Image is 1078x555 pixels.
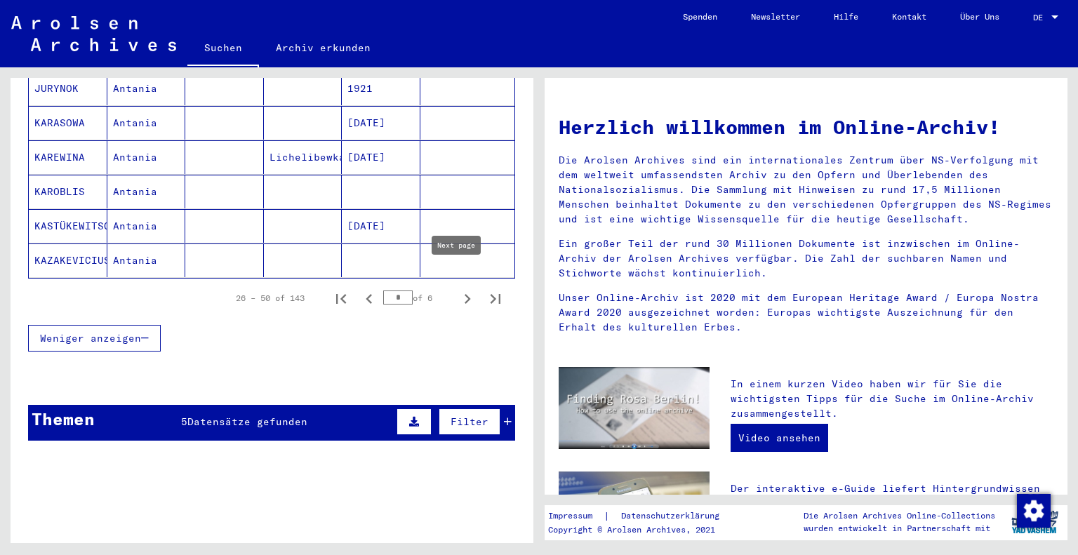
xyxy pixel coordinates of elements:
a: Suchen [187,31,259,67]
mat-cell: JURYNOK [29,72,107,105]
img: yv_logo.png [1009,504,1061,540]
mat-cell: Antania [107,243,186,277]
span: Datensätze gefunden [187,415,307,428]
mat-cell: [DATE] [342,209,420,243]
mat-cell: KAROBLIS [29,175,107,208]
p: Copyright © Arolsen Archives, 2021 [548,523,736,536]
button: Weniger anzeigen [28,325,161,352]
p: Unser Online-Archiv ist 2020 mit dem European Heritage Award / Europa Nostra Award 2020 ausgezeic... [559,290,1053,335]
div: Themen [32,406,95,432]
div: 26 – 50 of 143 [236,292,305,305]
a: Video ansehen [731,424,828,452]
p: Die Arolsen Archives sind ein internationales Zentrum über NS-Verfolgung mit dem weltweit umfasse... [559,153,1053,227]
mat-cell: Lichelibewka [264,140,342,174]
mat-cell: KARASOWA [29,106,107,140]
mat-cell: [DATE] [342,106,420,140]
img: video.jpg [559,367,710,449]
button: Filter [439,408,500,435]
img: Zustimmung ändern [1017,494,1051,528]
mat-cell: KAZAKEVICIUS [29,243,107,277]
p: Ein großer Teil der rund 30 Millionen Dokumente ist inzwischen im Online-Archiv der Arolsen Archi... [559,236,1053,281]
mat-cell: Antania [107,140,186,174]
span: 5 [181,415,187,428]
button: First page [327,284,355,312]
p: Die Arolsen Archives Online-Collections [804,509,995,522]
p: Der interaktive e-Guide liefert Hintergrundwissen zum Verständnis der Dokumente. Sie finden viele... [731,481,1053,555]
mat-cell: KAREWINA [29,140,107,174]
img: Arolsen_neg.svg [11,16,176,51]
div: | [548,509,736,523]
mat-cell: Antania [107,175,186,208]
button: Last page [481,284,510,312]
mat-cell: Antania [107,106,186,140]
h1: Herzlich willkommen im Online-Archiv! [559,112,1053,142]
mat-cell: Antania [107,72,186,105]
span: Filter [451,415,488,428]
a: Impressum [548,509,604,523]
a: Archiv erkunden [259,31,387,65]
button: Previous page [355,284,383,312]
a: Datenschutzerklärung [610,509,736,523]
mat-cell: [DATE] [342,140,420,174]
mat-cell: Antania [107,209,186,243]
div: of 6 [383,291,453,305]
span: DE [1033,13,1049,22]
p: In einem kurzen Video haben wir für Sie die wichtigsten Tipps für die Suche im Online-Archiv zusa... [731,377,1053,421]
mat-cell: 1921 [342,72,420,105]
mat-cell: KASTÜKEWITSCH [29,209,107,243]
span: Weniger anzeigen [40,332,141,345]
p: wurden entwickelt in Partnerschaft mit [804,522,995,535]
button: Next page [453,284,481,312]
